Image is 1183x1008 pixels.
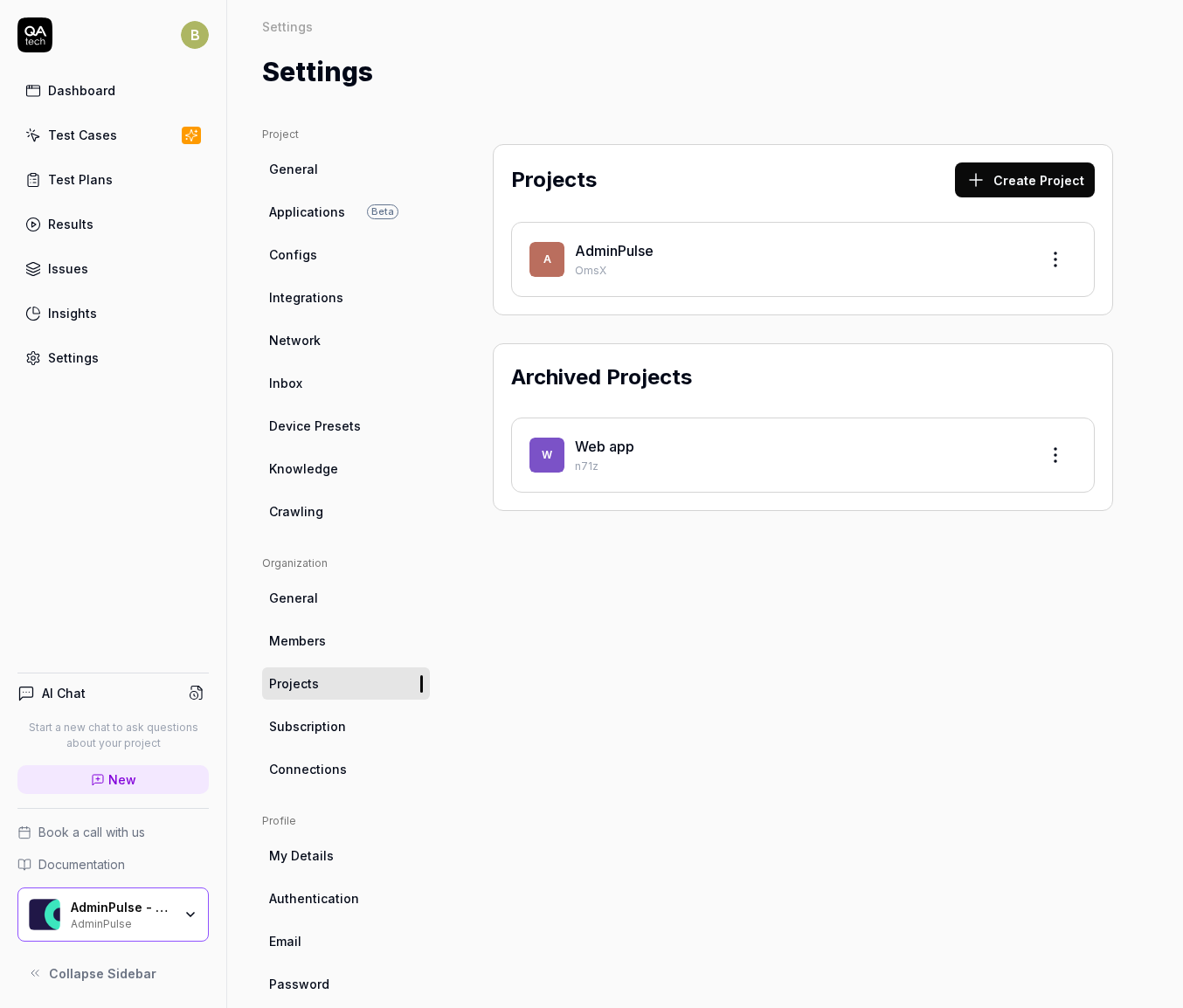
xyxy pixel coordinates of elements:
div: Dashboard [48,81,115,100]
a: Issues [17,252,209,286]
span: Authentication [269,889,359,908]
div: Results [48,215,93,233]
a: New [17,765,209,794]
a: My Details [262,839,430,872]
div: Profile [262,813,430,829]
div: Settings [262,17,313,35]
a: Connections [262,753,430,785]
a: AdminPulse [575,242,654,259]
a: Integrations [262,281,430,314]
a: Results [17,207,209,241]
div: AdminPulse - 0475.384.429 [71,900,172,915]
span: Subscription [269,717,346,735]
div: Insights [48,304,97,322]
span: Applications [269,203,345,221]
a: Device Presets [262,410,430,442]
a: Insights [17,296,209,330]
div: Organization [262,556,430,571]
span: Crawling [269,502,323,521]
a: Documentation [17,855,209,873]
span: Password [269,975,329,993]
span: Projects [269,674,319,693]
button: AdminPulse - 0475.384.429 LogoAdminPulse - 0475.384.429AdminPulse [17,887,209,942]
div: Web app [575,436,1024,457]
a: General [262,153,430,185]
div: Project [262,127,430,142]
h4: AI Chat [42,684,86,702]
div: Test Plans [48,170,113,189]
a: General [262,582,430,614]
p: Start a new chat to ask questions about your project [17,720,209,751]
img: AdminPulse - 0475.384.429 Logo [29,899,60,930]
div: Settings [48,349,99,367]
a: Network [262,324,430,356]
span: Documentation [38,855,125,873]
span: Integrations [269,288,343,307]
span: A [529,242,564,277]
a: Projects [262,667,430,700]
h2: Archived Projects [511,362,692,393]
span: My Details [269,846,334,865]
span: General [269,160,318,178]
a: Knowledge [262,452,430,485]
a: Subscription [262,710,430,742]
span: B [181,21,209,49]
span: Inbox [269,374,302,392]
a: Dashboard [17,73,209,107]
div: AdminPulse [71,915,172,929]
span: Beta [367,204,398,219]
a: ApplicationsBeta [262,196,430,228]
a: Test Plans [17,162,209,197]
a: Email [262,925,430,957]
span: Knowledge [269,459,338,478]
span: W [529,438,564,473]
button: B [181,17,209,52]
span: Configs [269,245,317,264]
a: Settings [17,341,209,375]
a: Members [262,625,430,657]
a: Authentication [262,882,430,915]
h2: Projects [511,164,597,196]
button: Collapse Sidebar [17,956,209,991]
button: Create Project [955,162,1095,197]
a: Crawling [262,495,430,528]
p: n71z [575,459,1024,474]
a: Inbox [262,367,430,399]
span: Device Presets [269,417,361,435]
div: Issues [48,259,88,278]
a: Book a call with us [17,823,209,841]
span: Book a call with us [38,823,145,841]
span: Email [269,932,301,950]
a: Test Cases [17,118,209,152]
span: Collapse Sidebar [49,964,156,983]
span: New [108,770,136,789]
h1: Settings [262,52,373,92]
span: General [269,589,318,607]
span: Connections [269,760,347,778]
div: Test Cases [48,126,117,144]
a: Password [262,968,430,1000]
span: Network [269,331,321,349]
span: Members [269,632,326,650]
p: OmsX [575,263,1024,279]
a: Configs [262,238,430,271]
